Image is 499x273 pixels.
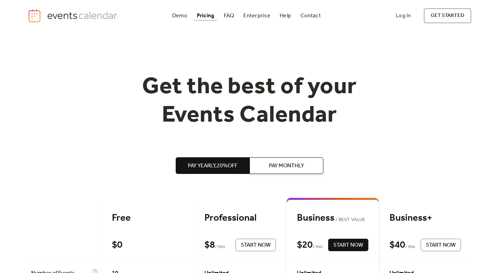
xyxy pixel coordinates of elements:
[389,239,405,251] div: $ 40
[204,239,215,251] div: $ 8
[169,11,190,20] a: Demo
[243,14,270,18] div: Enterprise
[298,11,324,20] a: Contact
[424,8,471,23] a: get started
[280,14,291,18] div: Help
[421,239,461,251] button: Start Now
[221,11,237,20] a: FAQ
[426,241,456,249] span: Start Now
[112,239,122,251] div: $ 0
[328,239,368,251] button: Start Now
[389,212,461,224] div: Business+
[297,212,368,224] div: Business
[277,11,294,20] a: Help
[28,9,119,23] a: home
[215,243,225,251] span: / mo
[333,241,363,249] span: Start Now
[176,157,249,174] button: Pay Yearly,20%off
[224,14,234,18] div: FAQ
[297,239,313,251] div: $ 20
[236,239,276,251] button: Start Now
[334,216,365,224] span: BEST VALUE
[405,243,415,251] span: / mo
[269,162,304,170] span: Pay Monthly
[197,14,215,18] div: Pricing
[204,212,276,224] div: Professional
[300,14,321,18] div: Contact
[172,14,187,18] div: Demo
[249,157,323,174] button: Pay Monthly
[241,241,271,249] span: Start Now
[116,73,383,130] h1: Get the best of your Events Calendar
[188,162,237,170] span: Pay Yearly, 20% off
[389,8,418,23] a: Log In
[240,11,273,20] a: Enterprise
[112,212,183,224] div: Free
[194,11,217,20] a: Pricing
[313,243,323,251] span: / mo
